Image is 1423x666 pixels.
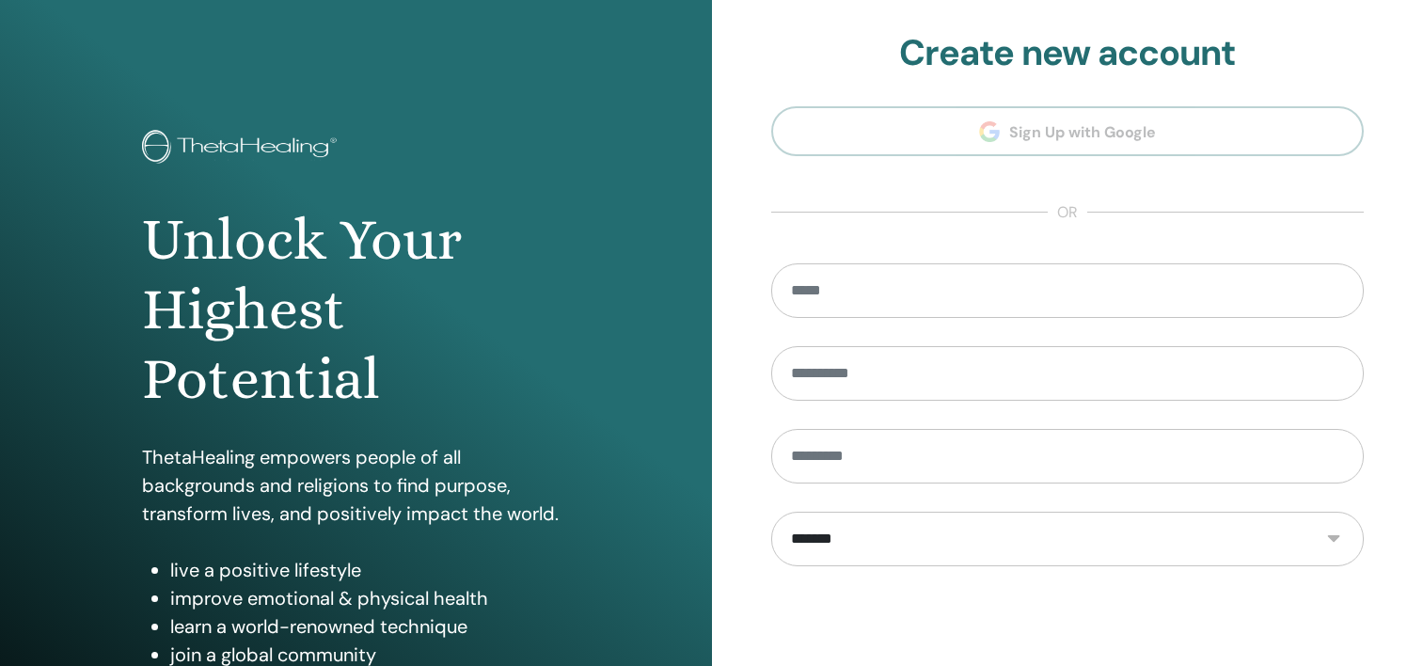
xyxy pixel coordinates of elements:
li: improve emotional & physical health [170,584,569,612]
span: or [1048,201,1087,224]
li: live a positive lifestyle [170,556,569,584]
li: learn a world-renowned technique [170,612,569,641]
p: ThetaHealing empowers people of all backgrounds and religions to find purpose, transform lives, a... [142,443,569,528]
h1: Unlock Your Highest Potential [142,205,569,415]
h2: Create new account [771,32,1365,75]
